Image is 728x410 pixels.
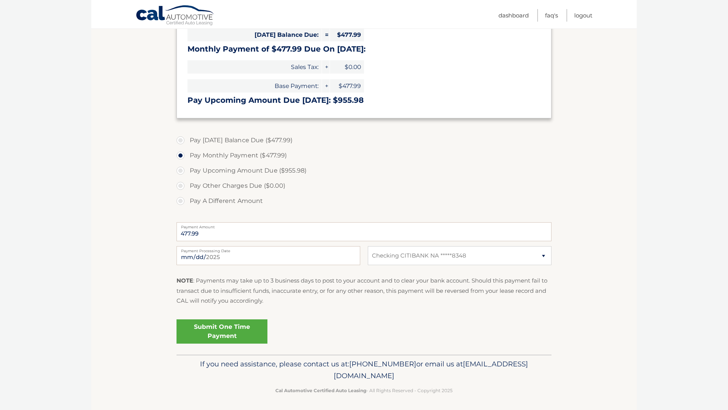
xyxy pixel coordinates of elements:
[136,5,215,27] a: Cal Automotive
[177,276,551,306] p: : Payments may take up to 3 business days to post to your account and to clear your bank account....
[330,79,364,93] span: $477.99
[177,277,193,284] strong: NOTE
[574,9,592,22] a: Logout
[322,79,330,93] span: +
[322,60,330,74] span: +
[177,178,551,193] label: Pay Other Charges Due ($0.00)
[177,133,551,148] label: Pay [DATE] Balance Due ($477.99)
[322,28,330,41] span: =
[498,9,529,22] a: Dashboard
[177,163,551,178] label: Pay Upcoming Amount Due ($955.98)
[181,358,547,382] p: If you need assistance, please contact us at: or email us at
[177,246,360,265] input: Payment Date
[177,148,551,163] label: Pay Monthly Payment ($477.99)
[187,60,322,74] span: Sales Tax:
[187,28,322,41] span: [DATE] Balance Due:
[177,222,551,228] label: Payment Amount
[187,44,541,54] h3: Monthly Payment of $477.99 Due On [DATE]:
[187,79,322,93] span: Base Payment:
[275,388,366,393] strong: Cal Automotive Certified Auto Leasing
[181,386,547,394] p: - All Rights Reserved - Copyright 2025
[545,9,558,22] a: FAQ's
[177,319,267,344] a: Submit One Time Payment
[177,246,360,252] label: Payment Processing Date
[177,193,551,209] label: Pay A Different Amount
[349,360,416,368] span: [PHONE_NUMBER]
[177,222,551,241] input: Payment Amount
[330,28,364,41] span: $477.99
[187,96,541,105] h3: Pay Upcoming Amount Due [DATE]: $955.98
[330,60,364,74] span: $0.00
